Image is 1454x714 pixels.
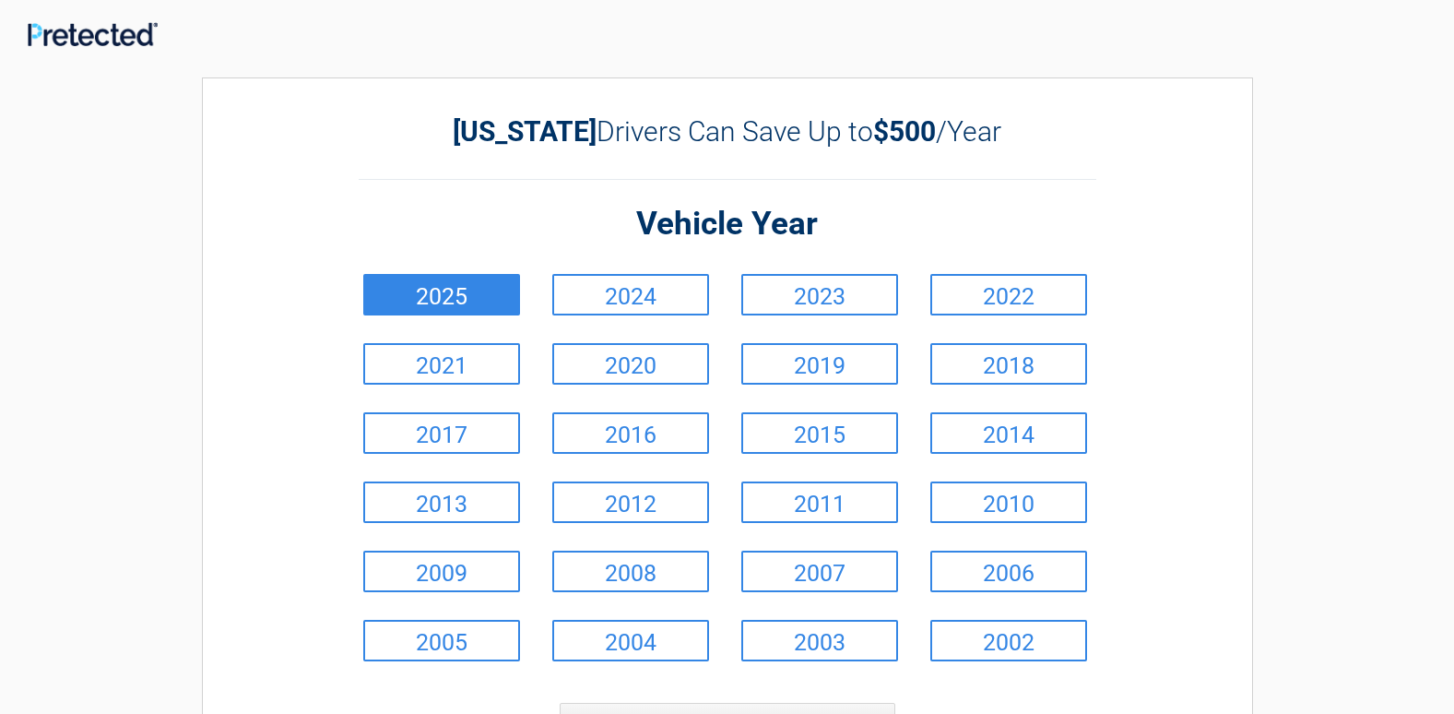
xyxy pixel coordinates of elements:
a: 2006 [930,551,1087,592]
a: 2002 [930,620,1087,661]
a: 2019 [741,343,898,385]
b: [US_STATE] [453,115,597,148]
a: 2024 [552,274,709,315]
a: 2003 [741,620,898,661]
img: Main Logo [28,22,158,46]
a: 2012 [552,482,709,523]
a: 2025 [363,274,520,315]
a: 2020 [552,343,709,385]
a: 2007 [741,551,898,592]
a: 2021 [363,343,520,385]
a: 2013 [363,482,520,523]
a: 2011 [741,482,898,523]
h2: Vehicle Year [359,203,1096,246]
a: 2018 [930,343,1087,385]
a: 2004 [552,620,709,661]
h2: Drivers Can Save Up to /Year [359,115,1096,148]
a: 2009 [363,551,520,592]
a: 2014 [930,412,1087,454]
a: 2015 [741,412,898,454]
a: 2005 [363,620,520,661]
a: 2010 [930,482,1087,523]
b: $500 [873,115,936,148]
a: 2016 [552,412,709,454]
a: 2008 [552,551,709,592]
a: 2023 [741,274,898,315]
a: 2022 [930,274,1087,315]
a: 2017 [363,412,520,454]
